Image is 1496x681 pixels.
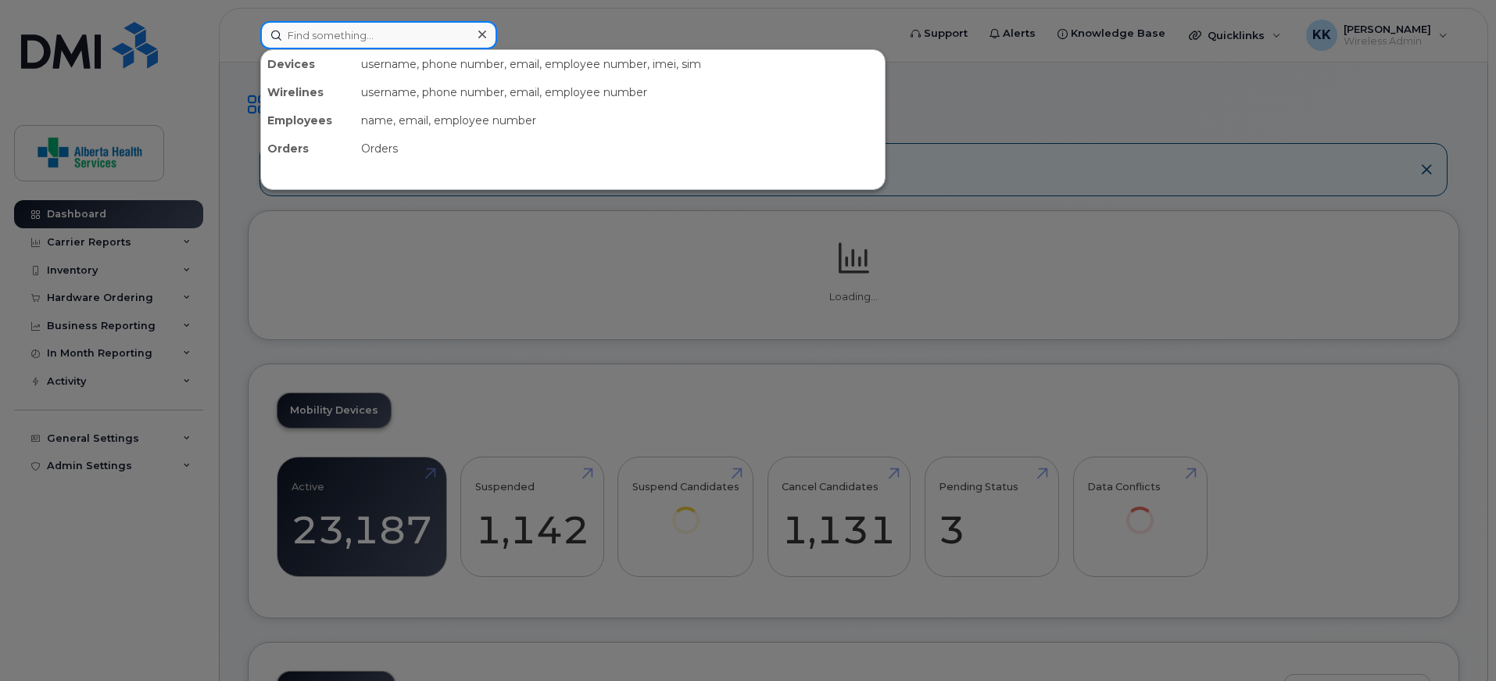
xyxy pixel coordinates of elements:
[355,134,885,163] div: Orders
[261,50,355,78] div: Devices
[261,78,355,106] div: Wirelines
[261,106,355,134] div: Employees
[355,106,885,134] div: name, email, employee number
[355,50,885,78] div: username, phone number, email, employee number, imei, sim
[261,134,355,163] div: Orders
[355,78,885,106] div: username, phone number, email, employee number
